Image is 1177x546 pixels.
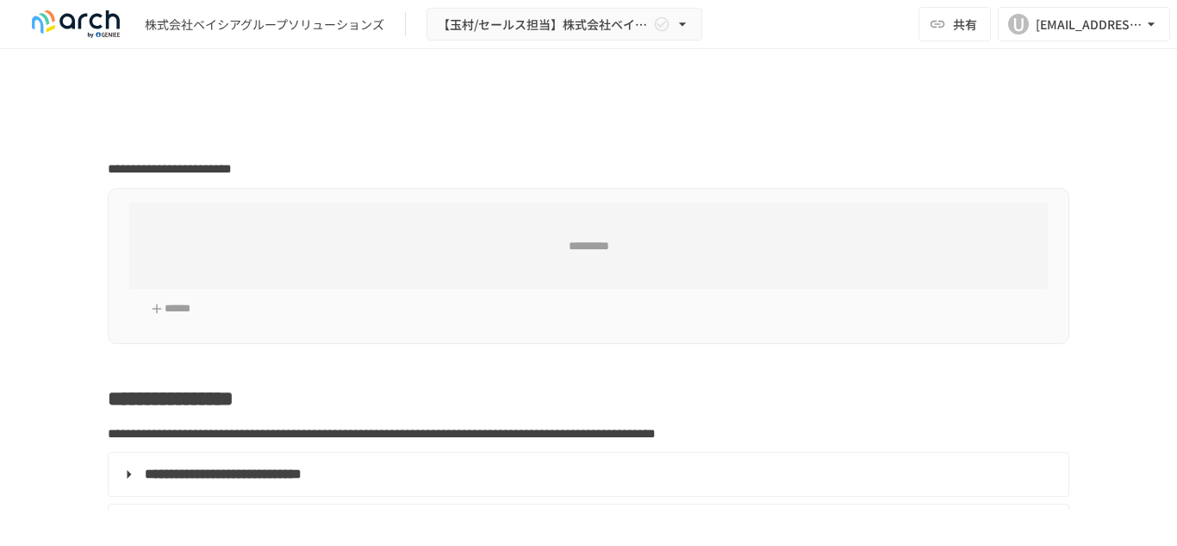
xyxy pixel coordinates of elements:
div: [EMAIL_ADDRESS][DOMAIN_NAME] [1036,14,1143,35]
button: U[EMAIL_ADDRESS][DOMAIN_NAME] [998,7,1170,41]
button: 【玉村/セールス担当】株式会社ベイシアグループソリューションズ様_導入支援サポート [427,8,702,41]
span: 【玉村/セールス担当】株式会社ベイシアグループソリューションズ様_導入支援サポート [438,14,650,35]
div: 株式会社ベイシアグループソリューションズ [145,16,384,34]
button: 共有 [919,7,991,41]
span: 共有 [953,15,977,34]
img: logo-default@2x-9cf2c760.svg [21,10,131,38]
div: U [1008,14,1029,35]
